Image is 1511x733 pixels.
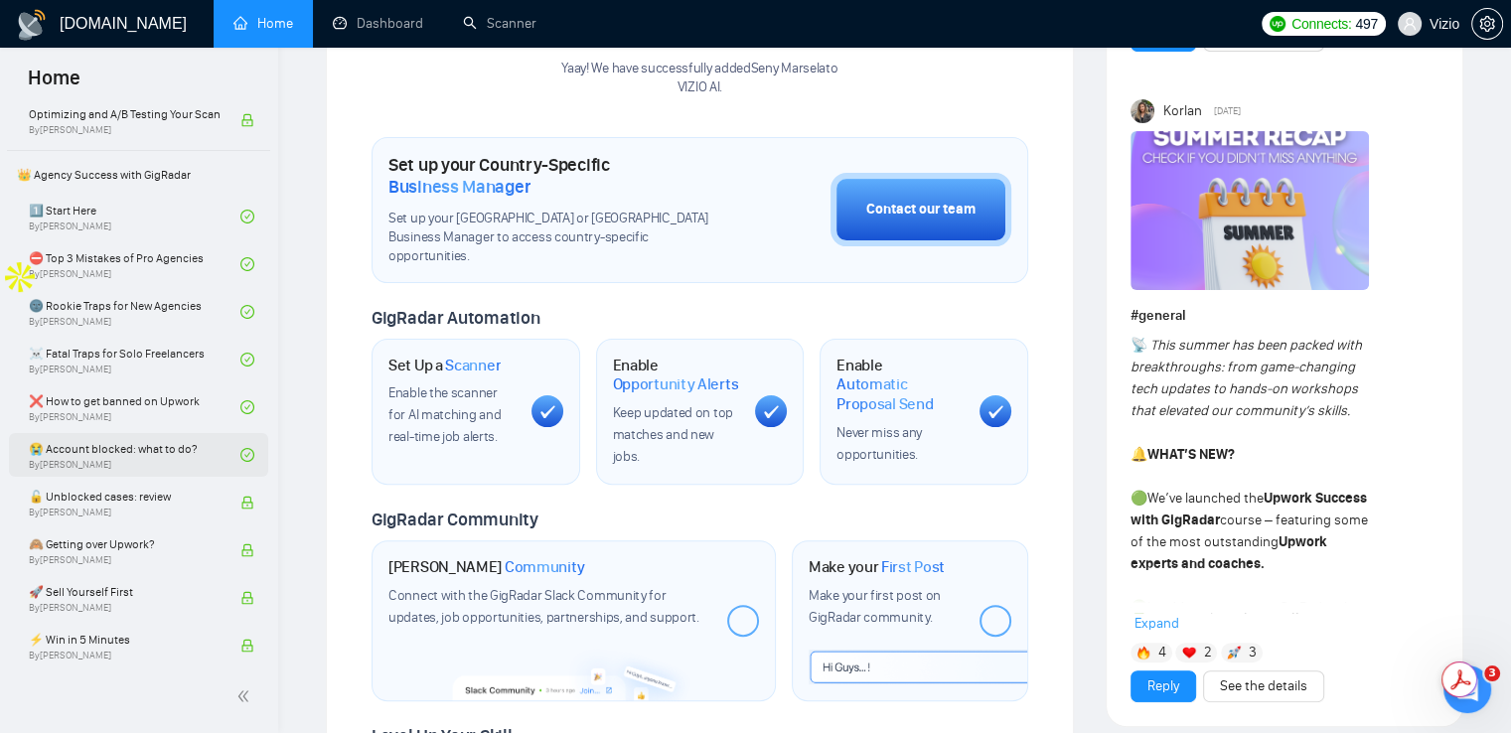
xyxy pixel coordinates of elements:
[1134,615,1179,632] span: Expand
[1131,337,1362,419] em: This summer has been packed with breakthroughs: from game-changing tech updates to hands-on works...
[881,557,945,577] span: First Post
[1131,446,1147,463] span: 🔔
[1203,643,1211,662] span: 2
[372,509,538,530] span: GigRadar Community
[29,554,220,566] span: By [PERSON_NAME]
[1182,646,1196,660] img: ❤️
[240,210,254,223] span: check-circle
[29,290,240,334] a: 🌚 Rookie Traps for New AgenciesBy[PERSON_NAME]
[1227,646,1241,660] img: 🚀
[240,639,254,653] span: lock
[463,15,536,32] a: searchScanner
[388,384,501,445] span: Enable the scanner for AI matching and real-time job alerts.
[29,582,220,602] span: 🚀 Sell Yourself First
[505,557,585,577] span: Community
[1270,16,1285,32] img: upwork-logo.png
[1403,17,1417,31] span: user
[388,176,530,198] span: Business Manager
[333,15,423,32] a: dashboardDashboard
[1147,675,1179,697] a: Reply
[388,356,501,375] h1: Set Up a
[1131,131,1369,290] img: F09CV3P1UE7-Summer%20recap.png
[29,534,220,554] span: 🙈 Getting over Upwork?
[240,448,254,462] span: check-circle
[1131,99,1154,123] img: Korlan
[233,15,293,32] a: homeHome
[240,305,254,319] span: check-circle
[240,400,254,414] span: check-circle
[1131,490,1147,507] span: 🟢
[836,374,964,413] span: Automatic Proposal Send
[1291,13,1351,35] span: Connects:
[29,650,220,661] span: By [PERSON_NAME]
[29,104,220,124] span: Optimizing and A/B Testing Your Scanner for Better Results
[809,557,945,577] h1: Make your
[1355,13,1377,35] span: 497
[831,173,1011,246] button: Contact our team
[240,113,254,127] span: lock
[836,424,922,463] span: Never miss any opportunities.
[29,487,220,507] span: 🔓 Unblocked cases: review
[240,591,254,605] span: lock
[29,602,220,614] span: By [PERSON_NAME]
[9,155,268,195] span: 👑 Agency Success with GigRadar
[29,433,240,477] a: 😭 Account blocked: what to do?By[PERSON_NAME]
[1472,16,1502,32] span: setting
[1131,599,1147,616] span: 🟢
[29,195,240,238] a: 1️⃣ Start HereBy[PERSON_NAME]
[29,507,220,518] span: By [PERSON_NAME]
[1131,305,1438,327] h1: # general
[240,496,254,510] span: lock
[613,356,740,394] h1: Enable
[453,643,694,700] img: slackcommunity-bg.png
[866,199,976,220] div: Contact our team
[16,9,48,41] img: logo
[836,356,964,414] h1: Enable
[1203,670,1324,702] button: See the details
[1136,646,1150,660] img: 🔥
[12,64,96,105] span: Home
[388,154,731,198] h1: Set up your Country-Specific
[1147,446,1235,463] strong: WHAT’S NEW?
[1162,100,1201,122] span: Korlan
[1471,8,1503,40] button: setting
[388,210,731,266] span: Set up your [GEOGRAPHIC_DATA] or [GEOGRAPHIC_DATA] Business Manager to access country-specific op...
[236,686,256,706] span: double-left
[1471,16,1503,32] a: setting
[613,374,739,394] span: Opportunity Alerts
[1131,670,1196,702] button: Reply
[613,404,733,465] span: Keep updated on top matches and new jobs.
[388,587,699,626] span: Connect with the GigRadar Slack Community for updates, job opportunities, partnerships, and support.
[29,338,240,381] a: ☠️ Fatal Traps for Solo FreelancersBy[PERSON_NAME]
[809,587,941,626] span: Make your first post on GigRadar community.
[388,557,585,577] h1: [PERSON_NAME]
[445,356,501,375] span: Scanner
[1158,643,1166,662] span: 4
[1249,643,1257,662] span: 3
[561,78,837,97] p: VIZIO AI .
[561,60,837,97] div: Yaay! We have successfully added Seny Marsela to
[1131,337,1147,354] span: 📡
[29,385,240,429] a: ❌ How to get banned on UpworkBy[PERSON_NAME]
[240,353,254,366] span: check-circle
[29,124,220,136] span: By [PERSON_NAME]
[240,543,254,557] span: lock
[372,307,539,329] span: GigRadar Automation
[1214,102,1241,120] span: [DATE]
[29,630,220,650] span: ⚡ Win in 5 Minutes
[1220,675,1307,697] a: See the details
